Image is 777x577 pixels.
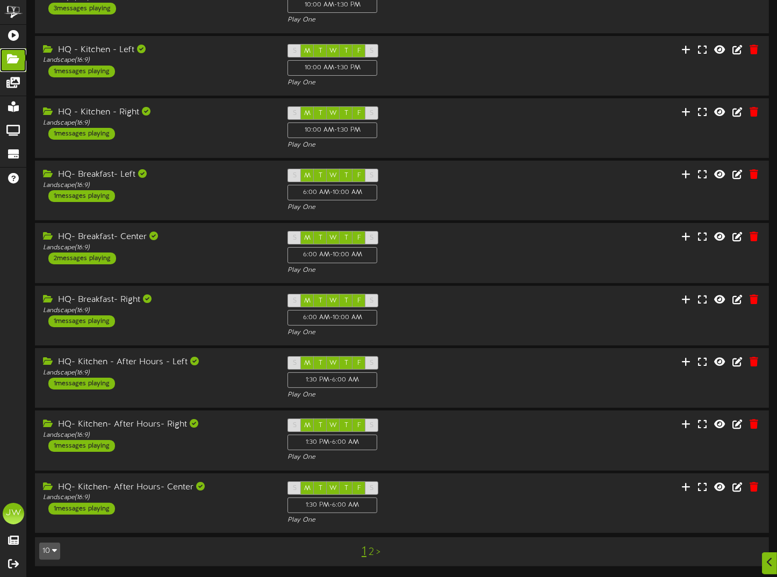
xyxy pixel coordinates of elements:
span: S [370,234,373,242]
span: S [370,110,373,117]
div: 10:00 AM - 1:30 PM [287,122,377,138]
span: M [304,47,311,55]
a: 2 [369,546,374,558]
div: HQ- Breakfast- Left [43,169,271,181]
div: 1:30 PM - 6:00 AM [287,435,377,450]
span: M [304,172,311,179]
span: M [304,359,311,367]
div: 6:00 AM - 10:00 AM [287,185,377,200]
a: 1 [362,545,366,559]
span: T [319,485,322,492]
div: Play One [287,328,516,337]
span: W [329,485,337,492]
span: W [329,422,337,429]
span: F [357,297,361,305]
span: S [293,297,297,305]
span: S [370,485,373,492]
span: F [357,110,361,117]
div: Landscape ( 16:9 ) [43,181,271,190]
span: W [329,110,337,117]
span: T [319,422,322,429]
span: T [344,422,348,429]
div: 6:00 AM - 10:00 AM [287,310,377,326]
span: S [293,47,297,55]
div: Play One [287,391,516,400]
span: T [319,297,322,305]
div: 2 messages playing [48,253,116,264]
span: M [304,485,311,492]
div: Play One [287,266,516,275]
div: Play One [287,453,516,462]
div: 1 messages playing [48,190,115,202]
span: F [357,234,361,242]
span: T [344,234,348,242]
span: T [319,110,322,117]
span: F [357,359,361,367]
span: W [329,359,337,367]
div: Play One [287,203,516,212]
span: S [370,359,373,367]
div: Landscape ( 16:9 ) [43,306,271,315]
span: T [319,47,322,55]
span: M [304,234,311,242]
div: 6:00 AM - 10:00 AM [287,247,377,263]
a: > [376,546,380,558]
div: 1:30 PM - 6:00 AM [287,497,377,513]
div: 1 messages playing [48,440,115,452]
div: 1:30 PM - 6:00 AM [287,372,377,388]
span: S [370,172,373,179]
span: M [304,297,311,305]
span: F [357,172,361,179]
span: W [329,47,337,55]
div: HQ- Breakfast- Center [43,231,271,243]
span: T [344,172,348,179]
span: S [293,422,297,429]
button: 10 [39,543,60,560]
span: W [329,234,337,242]
span: T [344,485,348,492]
div: HQ- Kitchen- After Hours- Center [43,481,271,494]
span: W [329,297,337,305]
div: Play One [287,141,516,150]
span: S [293,485,297,492]
div: 3 messages playing [48,3,116,15]
span: S [293,234,297,242]
div: HQ - Kitchen - Right [43,106,271,119]
span: T [344,47,348,55]
span: T [344,297,348,305]
div: 1 messages playing [48,315,115,327]
span: S [370,47,373,55]
div: Play One [287,516,516,525]
span: S [293,110,297,117]
div: Landscape ( 16:9 ) [43,369,271,378]
span: W [329,172,337,179]
span: T [344,110,348,117]
div: JW [3,503,24,524]
span: S [370,297,373,305]
span: M [304,422,311,429]
span: T [344,359,348,367]
span: M [304,110,311,117]
div: Landscape ( 16:9 ) [43,431,271,440]
div: Play One [287,16,516,25]
div: HQ- Kitchen - After Hours - Left [43,356,271,369]
div: 1 messages playing [48,128,115,140]
div: Landscape ( 16:9 ) [43,56,271,65]
span: T [319,359,322,367]
div: 1 messages playing [48,503,115,515]
span: S [293,172,297,179]
span: S [293,359,297,367]
span: F [357,485,361,492]
span: T [319,234,322,242]
span: F [357,47,361,55]
span: S [370,422,373,429]
div: HQ- Kitchen- After Hours- Right [43,419,271,431]
div: Landscape ( 16:9 ) [43,493,271,502]
div: Landscape ( 16:9 ) [43,119,271,128]
div: 1 messages playing [48,378,115,390]
span: F [357,422,361,429]
div: HQ - Kitchen - Left [43,44,271,56]
div: HQ- Breakfast- Right [43,294,271,306]
div: Play One [287,78,516,88]
span: T [319,172,322,179]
